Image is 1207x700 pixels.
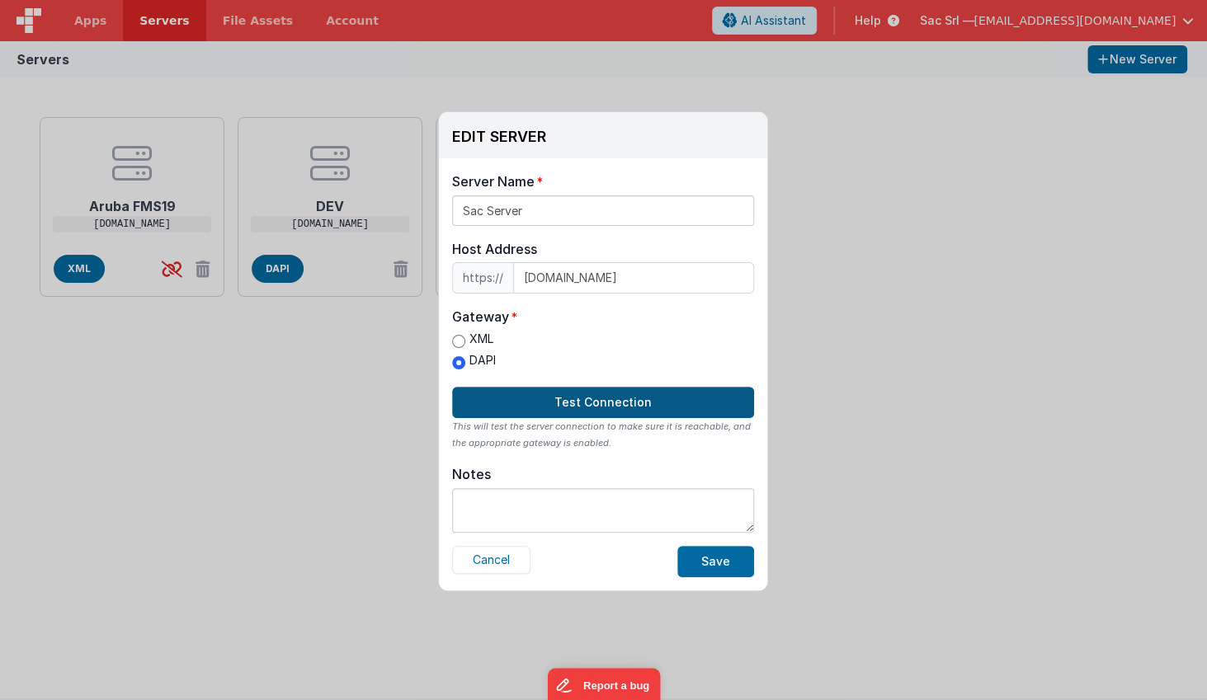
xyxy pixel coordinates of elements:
[677,546,754,577] button: Save
[513,262,754,294] input: IP or domain name
[452,466,491,482] div: Notes
[452,331,496,348] label: XML
[452,307,509,327] div: Gateway
[452,352,496,369] label: DAPI
[452,387,754,418] button: Test Connection
[452,129,546,145] h3: EDIT SERVER
[452,335,465,348] input: XML
[452,546,530,574] button: Cancel
[452,418,754,451] div: This will test the server connection to make sure it is reachable, and the appropriate gateway is...
[452,262,513,294] span: https://
[452,195,754,226] input: My Server
[452,356,465,369] input: DAPI
[452,171,535,191] div: Server Name
[452,239,754,259] div: Host Address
